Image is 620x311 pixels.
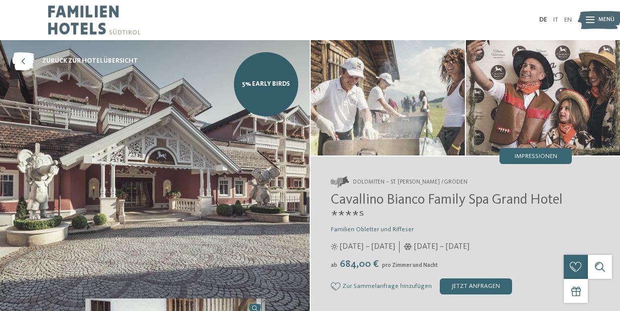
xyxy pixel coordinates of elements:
[338,259,381,269] span: 684,00 €
[440,278,512,294] div: jetzt anfragen
[404,243,412,250] i: Öffnungszeiten im Winter
[353,179,467,187] span: Dolomiten – St. [PERSON_NAME] /Gröden
[564,17,572,23] a: EN
[331,193,563,224] span: Cavallino Bianco Family Spa Grand Hotel ****ˢ
[331,262,337,268] span: ab
[515,153,557,160] span: Impressionen
[331,226,414,233] span: Familien Obletter und Riffeser
[234,52,298,116] a: 5% Early Birds
[553,17,558,23] a: IT
[331,243,338,250] i: Öffnungszeiten im Sommer
[414,241,469,252] span: [DATE] – [DATE]
[311,40,465,155] img: Im Familienhotel in St. Ulrich in Gröden wunschlos glücklich
[598,16,614,24] span: Menü
[382,262,438,268] span: pro Zimmer und Nacht
[340,241,395,252] span: [DATE] – [DATE]
[242,80,290,89] span: 5% Early Birds
[466,40,620,155] img: Im Familienhotel in St. Ulrich in Gröden wunschlos glücklich
[539,17,547,23] a: DE
[342,283,432,290] span: Zur Sammelanfrage hinzufügen
[42,57,138,66] span: zurück zur Hotelübersicht
[12,52,138,70] a: zurück zur Hotelübersicht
